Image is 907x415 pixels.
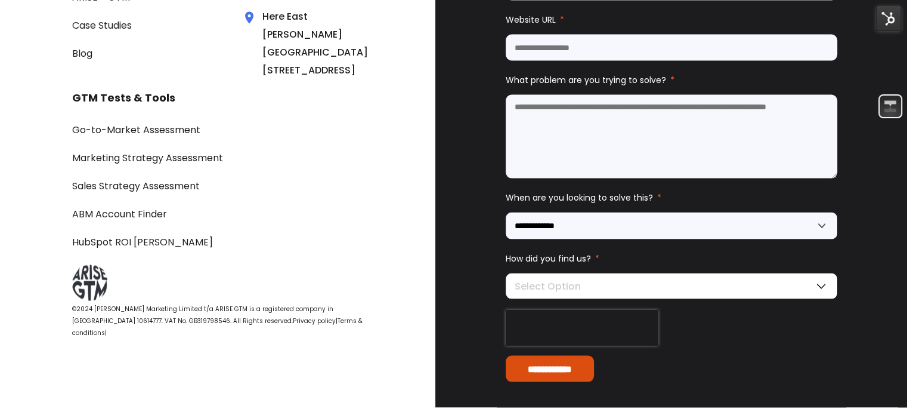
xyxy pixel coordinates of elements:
div: Navigation Menu [72,120,379,251]
div: Select Option [506,273,837,299]
div: Domain Overview [45,70,107,78]
div: Domain: [DOMAIN_NAME] [31,31,131,41]
img: website_grey.svg [19,31,29,41]
span: How did you find us? [506,253,591,265]
div: v 4.0.25 [33,19,58,29]
div: Keywords by Traffic [132,70,201,78]
span: | [336,316,338,325]
a: Sales Strategy Assessment [72,179,200,193]
a: HubSpot ROI [PERSON_NAME] [72,235,213,249]
img: HubSpot Tools Menu Toggle [876,6,901,31]
img: logo_orange.svg [19,19,29,29]
span: Website URL [506,14,556,26]
a: ABM Account Finder [72,207,167,221]
div: Here East [PERSON_NAME] [GEOGRAPHIC_DATA][STREET_ADDRESS] [242,8,339,79]
img: ARISE GTM logo grey [72,265,107,301]
span: ©2024 [PERSON_NAME] Marketing Limited t/a ARISE GTM is a registered company in [GEOGRAPHIC_DATA] ... [72,305,333,325]
a: Go-to-Market Assessment [72,123,200,137]
img: tab_keywords_by_traffic_grey.svg [119,69,128,79]
a: Privacy policy [293,316,336,325]
span: What problem are you trying to solve? [506,74,666,86]
h3: GTM Tests & Tools [72,89,379,107]
span: When are you looking to solve this? [506,192,653,204]
iframe: reCAPTCHA [506,310,658,346]
a: Case Studies [72,19,132,32]
a: Blog [72,47,92,60]
div: | [72,303,379,339]
img: tab_domain_overview_orange.svg [32,69,42,79]
a: Terms & conditions [72,316,363,337]
a: Marketing Strategy Assessment [72,151,223,165]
